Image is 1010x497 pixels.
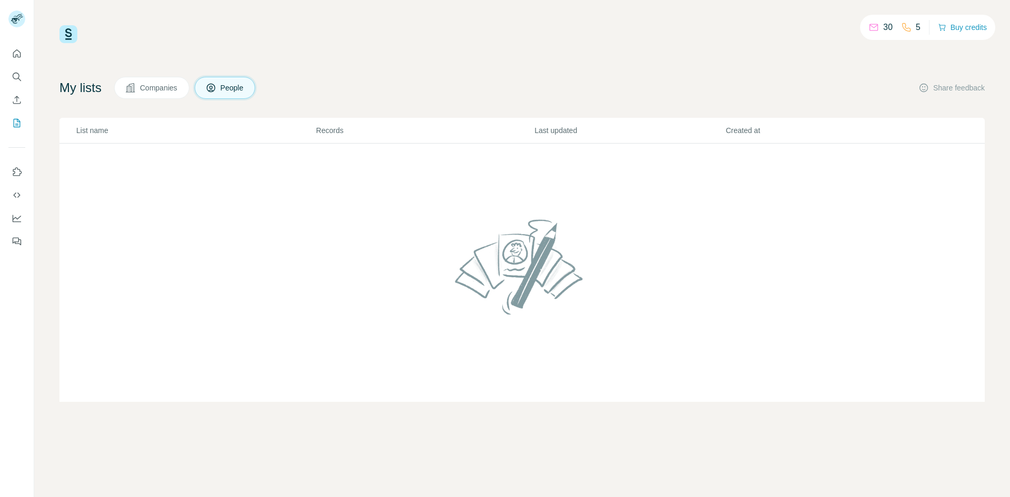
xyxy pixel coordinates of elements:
[451,210,594,323] img: No lists found
[316,125,533,136] p: Records
[8,114,25,133] button: My lists
[8,90,25,109] button: Enrich CSV
[8,67,25,86] button: Search
[938,20,987,35] button: Buy credits
[8,209,25,228] button: Dashboard
[220,83,245,93] span: People
[8,44,25,63] button: Quick start
[918,83,985,93] button: Share feedback
[534,125,724,136] p: Last updated
[8,232,25,251] button: Feedback
[140,83,178,93] span: Companies
[8,163,25,181] button: Use Surfe on LinkedIn
[59,79,102,96] h4: My lists
[59,25,77,43] img: Surfe Logo
[76,125,315,136] p: List name
[916,21,921,34] p: 5
[883,21,893,34] p: 30
[726,125,916,136] p: Created at
[8,186,25,205] button: Use Surfe API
